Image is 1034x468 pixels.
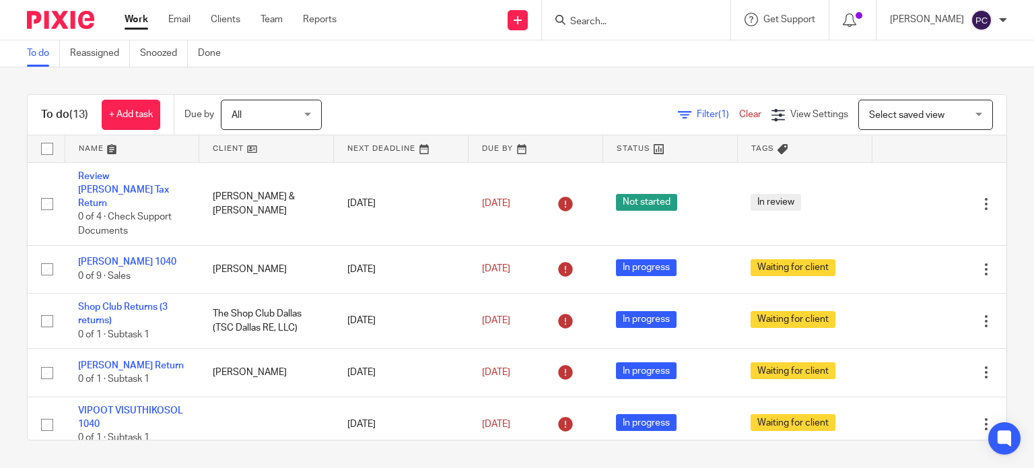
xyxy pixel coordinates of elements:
span: Get Support [763,15,815,24]
a: Snoozed [140,40,188,67]
td: The Shop Club Dallas (TSC Dallas RE, LLC) [199,294,334,349]
p: Due by [184,108,214,121]
a: Shop Club Returns (3 returns) [78,302,168,325]
a: Clients [211,13,240,26]
span: 0 of 1 · Subtask 1 [78,375,149,385]
a: [PERSON_NAME] 1040 [78,257,176,267]
span: Tags [751,145,774,152]
span: Select saved view [869,110,944,120]
span: 0 of 9 · Sales [78,271,131,281]
span: In progress [616,414,677,431]
a: Reassigned [70,40,130,67]
a: VIPOOT VISUTHIKOSOL 1040 [78,406,183,429]
a: Review [PERSON_NAME] Tax Return [78,172,169,209]
img: Pixie [27,11,94,29]
a: Email [168,13,191,26]
td: [PERSON_NAME] [199,245,334,293]
td: [DATE] [334,349,469,397]
span: (13) [69,109,88,120]
span: In progress [616,311,677,328]
span: In progress [616,259,677,276]
span: Waiting for client [751,362,835,379]
a: Clear [739,110,761,119]
img: svg%3E [971,9,992,31]
span: [DATE] [482,420,510,429]
a: Team [261,13,283,26]
span: [DATE] [482,316,510,325]
a: + Add task [102,100,160,130]
span: Waiting for client [751,259,835,276]
span: In review [751,194,801,211]
td: [DATE] [334,397,469,452]
a: Reports [303,13,337,26]
a: [PERSON_NAME] Return [78,361,184,370]
span: In progress [616,362,677,379]
span: View Settings [790,110,848,119]
td: [PERSON_NAME] [199,349,334,397]
span: Filter [697,110,739,119]
a: To do [27,40,60,67]
td: [DATE] [334,294,469,349]
span: [DATE] [482,368,510,377]
span: 0 of 1 · Subtask 1 [78,330,149,339]
span: Waiting for client [751,414,835,431]
span: [DATE] [482,199,510,208]
span: 0 of 1 · Subtask 1 [78,434,149,443]
td: [DATE] [334,245,469,293]
span: Not started [616,194,677,211]
span: [DATE] [482,265,510,274]
p: [PERSON_NAME] [890,13,964,26]
span: (1) [718,110,729,119]
span: 0 of 4 · Check Support Documents [78,213,172,236]
input: Search [569,16,690,28]
td: [DATE] [334,162,469,245]
td: [PERSON_NAME] & [PERSON_NAME] [199,162,334,245]
a: Done [198,40,231,67]
span: Waiting for client [751,311,835,328]
span: All [232,110,242,120]
h1: To do [41,108,88,122]
a: Work [125,13,148,26]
